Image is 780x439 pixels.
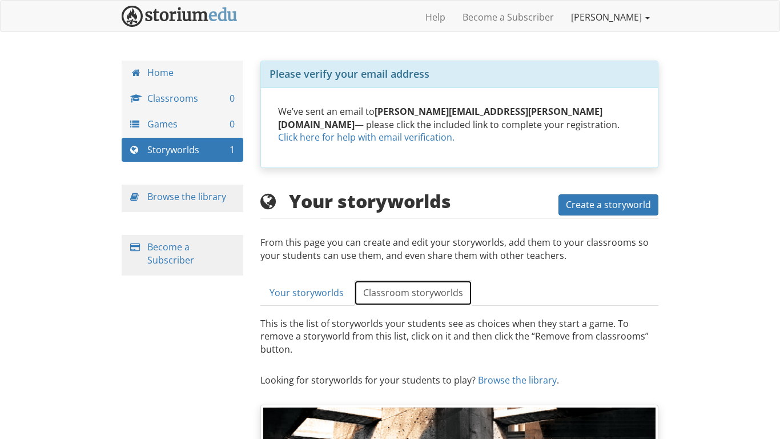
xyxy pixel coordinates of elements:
button: Create a storyworld [558,194,658,215]
span: Please verify your email address [270,67,429,81]
a: Click here for help with email verification. [278,131,455,143]
a: Become a Subscriber [454,3,562,31]
a: Games 0 [122,112,243,137]
span: 1 [230,143,235,157]
p: From this page you can create and edit your storyworlds, add them to your classrooms so your stud... [260,236,659,274]
a: Classrooms 0 [122,86,243,111]
a: Storyworlds 1 [122,138,243,162]
span: 0 [230,118,235,131]
a: Home [122,61,243,85]
span: Create a storyworld [566,198,651,211]
span: 0 [230,92,235,105]
p: Looking for storyworlds for your students to play? . [260,374,659,398]
h2: Your storyworlds [260,191,451,211]
span: Your storyworlds [270,286,344,299]
p: We’ve sent an email to — please click the included link to complete your registration. [278,105,641,145]
a: Become a Subscriber [147,241,194,266]
a: [PERSON_NAME] [562,3,658,31]
img: StoriumEDU [122,6,238,27]
a: Browse the library [478,374,557,386]
p: This is the list of storyworlds your students see as choices when they start a game. To remove a ... [260,317,659,368]
strong: [PERSON_NAME][EMAIL_ADDRESS][PERSON_NAME][DOMAIN_NAME] [278,105,602,131]
span: Classroom storyworlds [363,286,463,299]
a: Browse the library [147,190,226,203]
a: Help [417,3,454,31]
